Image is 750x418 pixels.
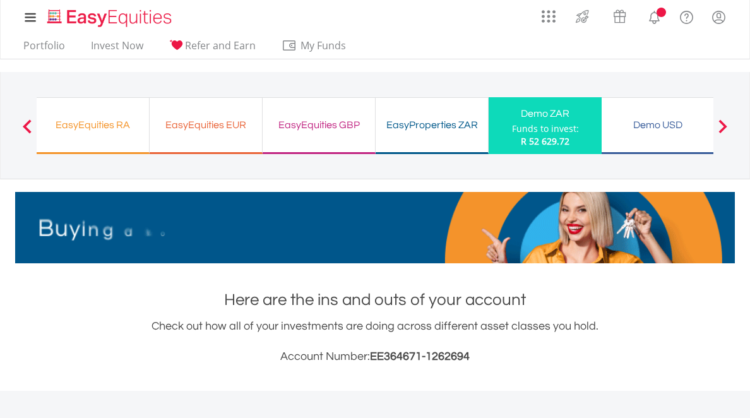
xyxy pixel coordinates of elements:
[157,116,254,134] div: EasyEquities EUR
[15,318,735,366] div: Check out how all of your investments are doing across different asset classes you hold.
[512,122,579,135] div: Funds to invest:
[44,116,141,134] div: EasyEquities RA
[282,37,364,54] span: My Funds
[710,126,735,138] button: Next
[15,126,40,138] button: Previous
[383,116,480,134] div: EasyProperties ZAR
[42,3,177,28] a: Home page
[370,350,470,362] span: EE364671-1262694
[609,116,706,134] div: Demo USD
[496,105,594,122] div: Demo ZAR
[86,39,148,59] a: Invest Now
[703,3,735,31] a: My Profile
[45,8,177,28] img: EasyEquities_Logo.png
[15,348,735,366] h3: Account Number:
[18,39,70,59] a: Portfolio
[164,39,261,59] a: Refer and Earn
[609,6,630,27] img: vouchers-v2.svg
[542,9,556,23] img: grid-menu-icon.svg
[601,3,638,27] a: Vouchers
[533,3,564,23] a: AppsGrid
[15,289,735,311] h1: Here are the ins and outs of your account
[185,39,256,52] span: Refer and Earn
[270,116,367,134] div: EasyEquities GBP
[521,135,569,147] span: R 52 629.72
[638,3,670,28] a: Notifications
[572,6,593,27] img: thrive-v2.svg
[670,3,703,28] a: FAQ's and Support
[15,192,735,263] img: EasyMortage Promotion Banner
